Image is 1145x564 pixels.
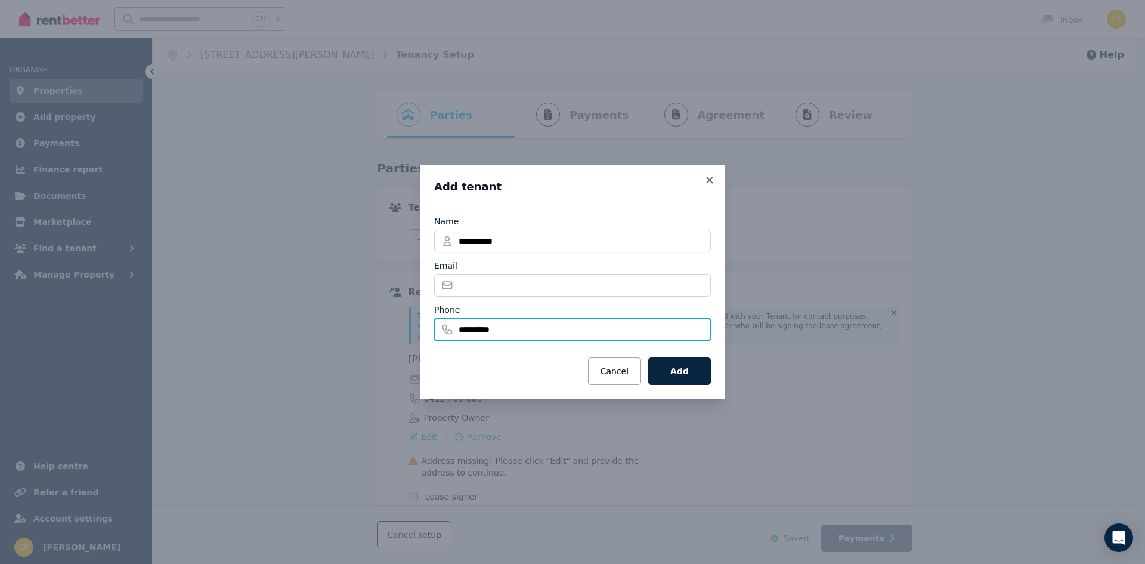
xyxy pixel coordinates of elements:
label: Name [434,215,459,227]
div: Open Intercom Messenger [1104,523,1133,552]
button: Cancel [588,357,641,385]
label: Phone [434,304,460,316]
button: Add [648,357,711,385]
h3: Add tenant [434,180,711,194]
label: Email [434,260,457,272]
